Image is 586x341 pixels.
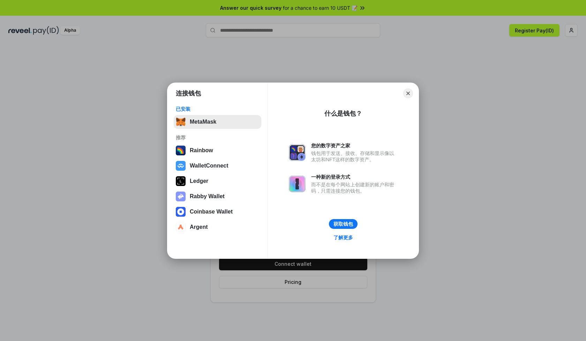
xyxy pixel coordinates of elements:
[329,219,358,229] button: 获取钱包
[176,222,186,232] img: svg+xml,%3Csvg%20width%3D%2228%22%20height%3D%2228%22%20viewBox%3D%220%200%2028%2028%22%20fill%3D...
[174,159,261,173] button: WalletConnect
[176,161,186,171] img: svg+xml,%3Csvg%20width%3D%2228%22%20height%3D%2228%22%20viewBox%3D%220%200%2028%2028%22%20fill%3D...
[176,146,186,155] img: svg+xml,%3Csvg%20width%3D%22120%22%20height%3D%22120%22%20viewBox%3D%220%200%20120%20120%22%20fil...
[176,192,186,201] img: svg+xml,%3Csvg%20xmlns%3D%22http%3A%2F%2Fwww.w3.org%2F2000%2Fsvg%22%20fill%3D%22none%22%20viewBox...
[311,181,398,194] div: 而不是在每个网站上创建新的账户和密码，只需连接您的钱包。
[190,163,228,169] div: WalletConnect
[176,117,186,127] img: svg+xml,%3Csvg%20fill%3D%22none%22%20height%3D%2233%22%20viewBox%3D%220%200%2035%2033%22%20width%...
[403,88,413,98] button: Close
[324,109,362,118] div: 什么是钱包？
[174,174,261,188] button: Ledger
[176,89,201,98] h1: 连接钱包
[174,189,261,203] button: Rabby Wallet
[190,178,208,184] div: Ledger
[333,221,353,227] div: 获取钱包
[190,119,216,125] div: MetaMask
[190,147,213,154] div: Rainbow
[311,150,398,163] div: 钱包用于发送、接收、存储和显示像以太坊和NFT这样的数字资产。
[174,144,261,157] button: Rainbow
[176,176,186,186] img: svg+xml,%3Csvg%20xmlns%3D%22http%3A%2F%2Fwww.w3.org%2F2000%2Fsvg%22%20width%3D%2228%22%20height%3...
[176,134,259,141] div: 推荐
[176,106,259,112] div: 已安装
[174,115,261,129] button: MetaMask
[311,174,398,180] div: 一种新的登录方式
[174,220,261,234] button: Argent
[190,224,208,230] div: Argent
[190,209,233,215] div: Coinbase Wallet
[289,144,306,161] img: svg+xml,%3Csvg%20xmlns%3D%22http%3A%2F%2Fwww.w3.org%2F2000%2Fsvg%22%20fill%3D%22none%22%20viewBox...
[176,207,186,217] img: svg+xml,%3Csvg%20width%3D%2228%22%20height%3D%2228%22%20viewBox%3D%220%200%2028%2028%22%20fill%3D...
[190,193,225,200] div: Rabby Wallet
[311,142,398,149] div: 您的数字资产之家
[329,233,357,242] a: 了解更多
[174,205,261,219] button: Coinbase Wallet
[333,234,353,241] div: 了解更多
[289,176,306,192] img: svg+xml,%3Csvg%20xmlns%3D%22http%3A%2F%2Fwww.w3.org%2F2000%2Fsvg%22%20fill%3D%22none%22%20viewBox...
